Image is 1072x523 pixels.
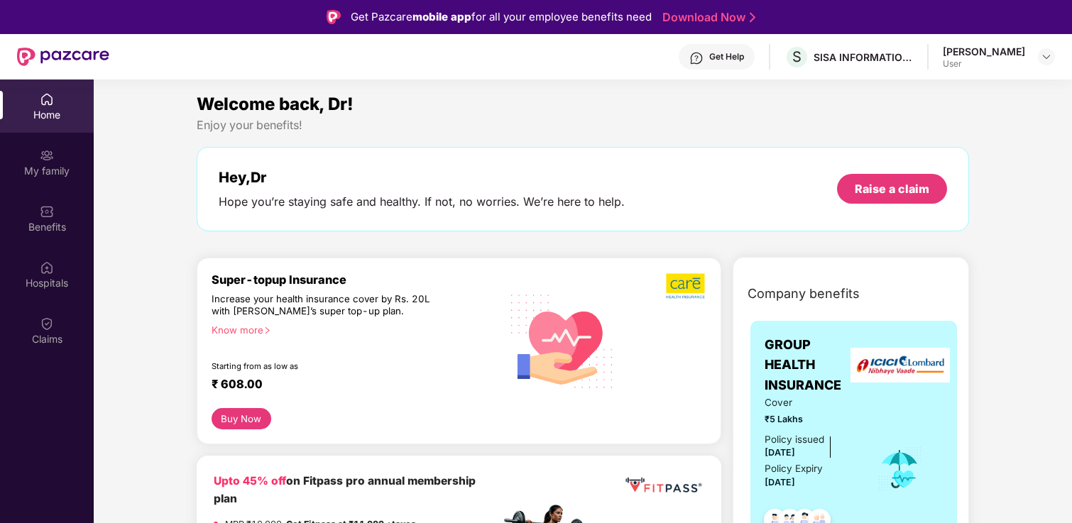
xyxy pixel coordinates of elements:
[197,94,354,114] span: Welcome back, Dr!
[263,326,271,334] span: right
[219,169,625,186] div: Hey, Dr
[212,408,271,429] button: Buy Now
[709,51,744,62] div: Get Help
[40,260,54,275] img: svg+xml;base64,PHN2ZyBpZD0iSG9zcGl0YWxzIiB4bWxucz0iaHR0cDovL3d3dy53My5vcmcvMjAwMC9zdmciIHdpZHRoPS...
[855,181,929,197] div: Raise a claim
[792,48,802,65] span: S
[1041,51,1052,62] img: svg+xml;base64,PHN2ZyBpZD0iRHJvcGRvd24tMzJ4MzIiIHhtbG5zPSJodHRwOi8vd3d3LnczLm9yZy8yMDAwL3N2ZyIgd2...
[212,361,440,371] div: Starting from as low as
[765,395,858,410] span: Cover
[765,461,823,476] div: Policy Expiry
[666,272,706,299] img: b5dec4f62d2307b9de63beb79f102df3.png
[943,45,1025,58] div: [PERSON_NAME]
[212,377,486,394] div: ₹ 608.00
[351,9,652,26] div: Get Pazcare for all your employee benefits need
[212,272,501,287] div: Super-topup Insurance
[814,50,913,64] div: SISA INFORMATION SECURITY PVT LTD
[765,412,858,426] span: ₹5 Lakhs
[765,432,824,447] div: Policy issued
[212,293,439,318] div: Increase your health insurance cover by Rs. 20L with [PERSON_NAME]’s super top-up plan.
[197,118,969,133] div: Enjoy your benefits!
[212,324,492,334] div: Know more
[765,335,858,395] span: GROUP HEALTH INSURANCE
[214,474,476,505] b: on Fitpass pro annual membership plan
[689,51,704,65] img: svg+xml;base64,PHN2ZyBpZD0iSGVscC0zMngzMiIgeG1sbnM9Imh0dHA6Ly93d3cudzMub3JnLzIwMDAvc3ZnIiB3aWR0aD...
[412,10,471,23] strong: mobile app
[877,446,923,492] img: icon
[17,48,109,66] img: New Pazcare Logo
[623,473,704,498] img: fppp.png
[748,284,860,304] span: Company benefits
[765,447,795,458] span: [DATE]
[501,277,624,403] img: svg+xml;base64,PHN2ZyB4bWxucz0iaHR0cDovL3d3dy53My5vcmcvMjAwMC9zdmciIHhtbG5zOnhsaW5rPSJodHRwOi8vd3...
[327,10,341,24] img: Logo
[851,348,950,382] img: insurerLogo
[662,10,751,25] a: Download Now
[765,477,795,488] span: [DATE]
[40,92,54,106] img: svg+xml;base64,PHN2ZyBpZD0iSG9tZSIgeG1sbnM9Imh0dHA6Ly93d3cudzMub3JnLzIwMDAvc3ZnIiB3aWR0aD0iMjAiIG...
[40,204,54,219] img: svg+xml;base64,PHN2ZyBpZD0iQmVuZWZpdHMiIHhtbG5zPSJodHRwOi8vd3d3LnczLm9yZy8yMDAwL3N2ZyIgd2lkdGg9Ij...
[219,194,625,209] div: Hope you’re staying safe and healthy. If not, no worries. We’re here to help.
[40,316,54,331] img: svg+xml;base64,PHN2ZyBpZD0iQ2xhaW0iIHhtbG5zPSJodHRwOi8vd3d3LnczLm9yZy8yMDAwL3N2ZyIgd2lkdGg9IjIwIi...
[214,474,286,488] b: Upto 45% off
[750,10,755,25] img: Stroke
[40,148,54,163] img: svg+xml;base64,PHN2ZyB3aWR0aD0iMjAiIGhlaWdodD0iMjAiIHZpZXdCb3g9IjAgMCAyMCAyMCIgZmlsbD0ibm9uZSIgeG...
[943,58,1025,70] div: User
